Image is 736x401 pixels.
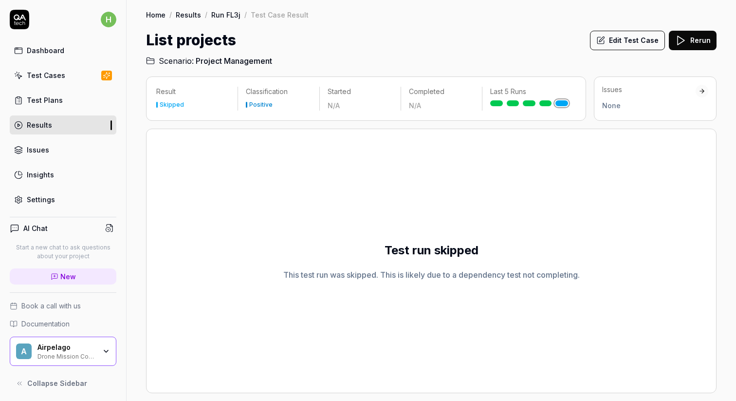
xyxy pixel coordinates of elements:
[196,55,272,67] span: Project Management
[21,319,70,329] span: Documentation
[409,87,474,96] p: Completed
[169,10,172,19] div: /
[101,12,116,27] span: h
[146,55,272,67] a: Scenario:Project Management
[10,243,116,261] p: Start a new chat to ask questions about your project
[10,268,116,285] a: New
[21,301,81,311] span: Book a call with us
[211,10,240,19] a: Run FL3j
[27,170,54,180] div: Insights
[27,378,87,388] span: Collapse Sidebar
[37,352,96,360] div: Drone Mission Control
[602,100,696,111] div: None
[283,269,580,281] div: This test run was skipped. This is likely due to a dependency test not completing.
[27,145,49,155] div: Issues
[157,55,194,67] span: Scenario:
[176,10,201,19] a: Results
[160,102,184,108] div: Skipped
[23,223,48,233] h4: AI Chat
[10,301,116,311] a: Book a call with us
[27,70,65,80] div: Test Cases
[244,10,247,19] div: /
[27,120,52,130] div: Results
[10,165,116,184] a: Insights
[205,10,207,19] div: /
[10,41,116,60] a: Dashboard
[101,10,116,29] button: h
[27,194,55,205] div: Settings
[10,115,116,134] a: Results
[37,343,96,352] div: Airpelago
[146,29,236,51] h1: List projects
[16,344,32,359] span: A
[27,45,64,56] div: Dashboard
[60,271,76,282] span: New
[590,31,665,50] button: Edit Test Case
[10,319,116,329] a: Documentation
[251,10,309,19] div: Test Case Result
[409,101,421,110] span: N/A
[10,91,116,110] a: Test Plans
[669,31,717,50] button: Rerun
[602,85,696,95] div: Issues
[10,66,116,85] a: Test Cases
[385,242,478,259] h2: Test run skipped
[10,140,116,159] a: Issues
[246,87,311,96] p: Classification
[10,374,116,393] button: Collapse Sidebar
[27,95,63,105] div: Test Plans
[328,87,393,96] p: Started
[10,190,116,209] a: Settings
[10,337,116,366] button: AAirpelagoDrone Mission Control
[328,101,340,110] span: N/A
[156,87,230,96] p: Result
[490,87,568,96] p: Last 5 Runs
[249,102,273,108] div: Positive
[146,10,166,19] a: Home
